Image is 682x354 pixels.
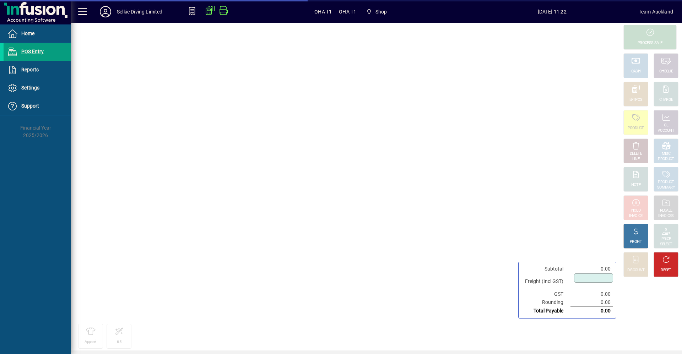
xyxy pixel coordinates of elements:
[521,298,570,307] td: Rounding
[639,6,673,17] div: Team Auckland
[664,123,669,128] div: GL
[375,6,387,17] span: Shop
[659,97,673,103] div: CHARGE
[21,31,34,36] span: Home
[4,61,71,79] a: Reports
[521,290,570,298] td: GST
[658,157,674,162] div: PRODUCT
[94,5,117,18] button: Profile
[363,5,390,18] span: Shop
[658,180,674,185] div: PRODUCT
[662,151,670,157] div: MISC
[632,157,639,162] div: LINE
[657,185,675,190] div: SUMMARY
[521,307,570,315] td: Total Payable
[570,265,613,273] td: 0.00
[4,97,71,115] a: Support
[631,183,640,188] div: NOTE
[631,208,640,213] div: HOLD
[628,126,644,131] div: PRODUCT
[630,151,642,157] div: DELETE
[658,128,674,134] div: ACCOUNT
[521,273,570,290] td: Freight (Incl GST)
[314,6,332,17] span: OHA T1
[117,339,121,345] div: 6.5
[570,307,613,315] td: 0.00
[21,49,44,54] span: POS Entry
[466,6,639,17] span: [DATE] 11:22
[4,25,71,43] a: Home
[658,213,673,219] div: INVOICES
[4,79,71,97] a: Settings
[570,298,613,307] td: 0.00
[629,97,643,103] div: EFTPOS
[629,213,642,219] div: INVOICE
[638,40,662,46] div: PROCESS SALE
[21,67,39,72] span: Reports
[521,265,570,273] td: Subtotal
[85,339,96,345] div: Apparel
[659,69,673,74] div: CHEQUE
[631,69,640,74] div: CASH
[21,103,39,109] span: Support
[661,236,671,242] div: PRICE
[339,6,356,17] span: OHA T1
[630,239,642,245] div: PROFIT
[661,268,671,273] div: RESET
[570,290,613,298] td: 0.00
[117,6,163,17] div: Selkie Diving Limited
[21,85,39,91] span: Settings
[627,268,644,273] div: DISCOUNT
[660,242,672,247] div: SELECT
[660,208,672,213] div: RECALL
